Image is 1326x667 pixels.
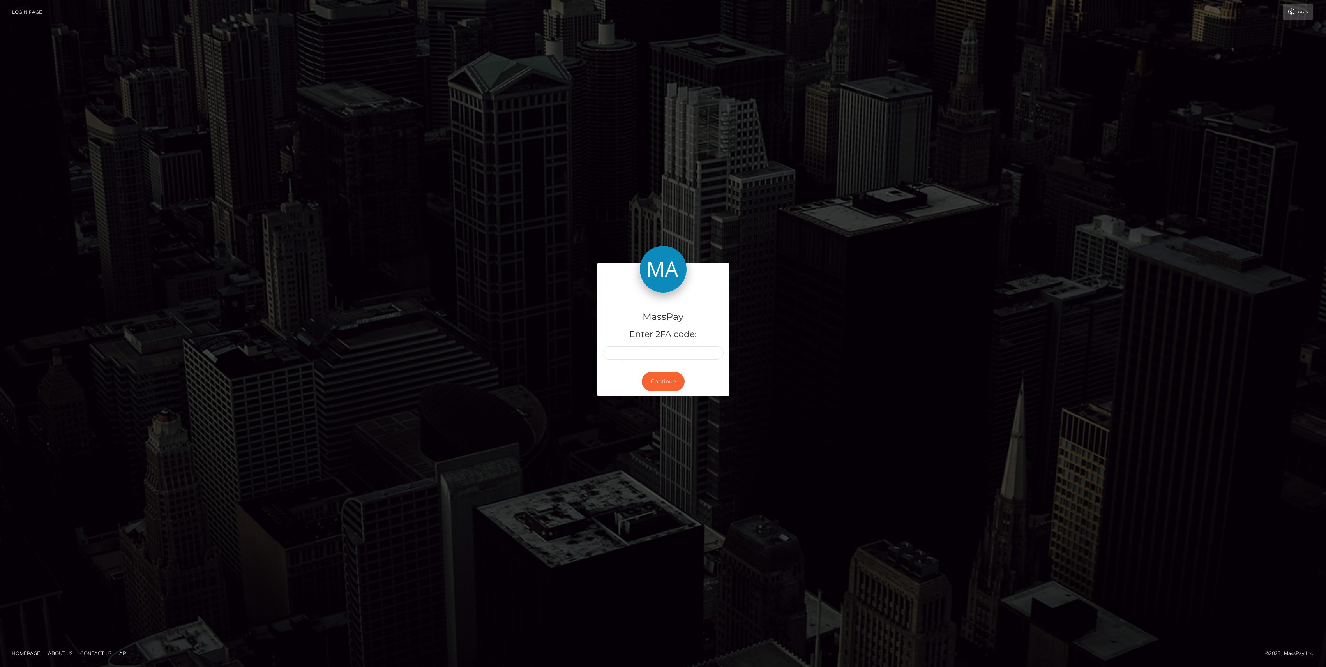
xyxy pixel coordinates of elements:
a: Login Page [12,4,42,20]
a: Login [1283,4,1313,20]
div: © 2025 , MassPay Inc. [1265,649,1320,658]
img: MassPay [640,246,687,293]
a: About Us [45,647,76,659]
a: Contact Us [77,647,115,659]
h5: Enter 2FA code: [603,328,724,341]
h4: MassPay [603,310,724,324]
button: Continue [642,372,685,391]
a: Homepage [9,647,43,659]
a: API [116,647,131,659]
